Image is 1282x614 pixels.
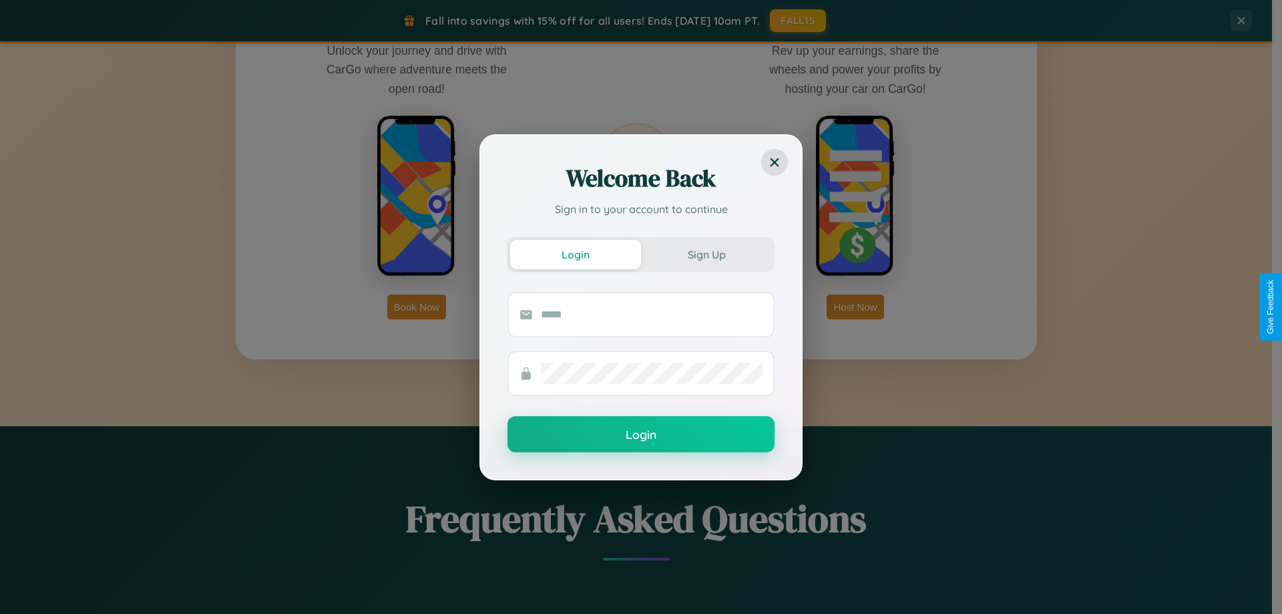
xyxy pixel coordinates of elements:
[1266,280,1275,334] div: Give Feedback
[641,240,772,269] button: Sign Up
[510,240,641,269] button: Login
[507,162,775,194] h2: Welcome Back
[507,416,775,452] button: Login
[507,201,775,217] p: Sign in to your account to continue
